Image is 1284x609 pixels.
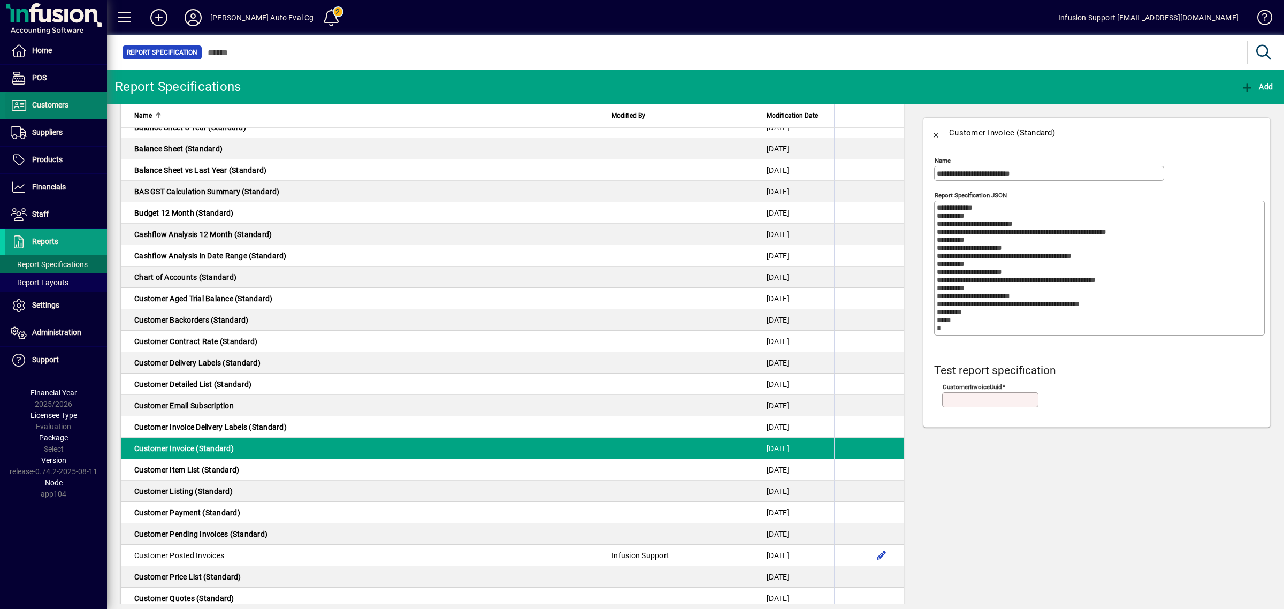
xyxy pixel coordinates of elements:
[134,444,234,453] span: Customer Invoice (Standard)
[760,245,834,267] td: [DATE]
[760,181,834,202] td: [DATE]
[32,46,52,55] span: Home
[935,157,951,164] mat-label: Name
[134,110,152,121] span: Name
[134,230,272,239] span: Cashflow Analysis 12 Month (Standard)
[32,210,49,218] span: Staff
[760,352,834,374] td: [DATE]
[32,328,81,337] span: Administration
[134,530,267,538] span: Customer Pending Invoices (Standard)
[134,252,287,260] span: Cashflow Analysis in Date Range (Standard)
[32,237,58,246] span: Reports
[760,309,834,331] td: [DATE]
[873,547,890,564] button: Edit
[760,159,834,181] td: [DATE]
[5,174,107,201] a: Financials
[41,456,66,465] span: Version
[134,380,251,389] span: Customer Detailed List (Standard)
[5,65,107,92] a: POS
[32,355,59,364] span: Support
[134,209,234,217] span: Budget 12 Month (Standard)
[134,187,280,196] span: BAS GST Calculation Summary (Standard)
[760,502,834,523] td: [DATE]
[210,9,314,26] div: [PERSON_NAME] Auto Eval Cg
[1238,77,1275,96] button: Add
[1249,2,1271,37] a: Knowledge Base
[934,364,1265,377] h4: Test report specification
[760,438,834,459] td: [DATE]
[134,294,273,303] span: Customer Aged Trial Balance (Standard)
[5,119,107,146] a: Suppliers
[134,594,234,603] span: Customer Quotes (Standard)
[32,73,47,82] span: POS
[767,110,818,121] span: Modification Date
[142,8,176,27] button: Add
[30,389,77,397] span: Financial Year
[760,416,834,438] td: [DATE]
[32,301,59,309] span: Settings
[767,110,828,121] div: Modification Date
[115,78,241,95] div: Report Specifications
[935,192,1007,199] mat-label: Report Specification JSON
[5,92,107,119] a: Customers
[134,110,598,121] div: Name
[760,566,834,588] td: [DATE]
[5,273,107,292] a: Report Layouts
[5,147,107,173] a: Products
[760,267,834,288] td: [DATE]
[11,260,88,269] span: Report Specifications
[32,128,63,136] span: Suppliers
[134,551,224,560] span: Customer Posted Invoices
[760,224,834,245] td: [DATE]
[134,359,261,367] span: Customer Delivery Labels (Standard)
[1241,82,1273,91] span: Add
[760,481,834,502] td: [DATE]
[134,423,287,431] span: Customer Invoice Delivery Labels (Standard)
[134,508,240,517] span: Customer Payment (Standard)
[612,110,645,121] span: Modified By
[5,347,107,374] a: Support
[5,255,107,273] a: Report Specifications
[134,316,249,324] span: Customer Backorders (Standard)
[30,411,77,420] span: Licensee Type
[5,292,107,319] a: Settings
[760,138,834,159] td: [DATE]
[134,573,241,581] span: Customer Price List (Standard)
[5,201,107,228] a: Staff
[39,433,68,442] span: Package
[760,588,834,609] td: [DATE]
[134,273,236,281] span: Chart of Accounts (Standard)
[760,288,834,309] td: [DATE]
[923,120,949,146] button: Back
[176,8,210,27] button: Profile
[760,523,834,545] td: [DATE]
[760,459,834,481] td: [DATE]
[32,182,66,191] span: Financials
[134,166,266,174] span: Balance Sheet vs Last Year (Standard)
[127,47,197,58] span: Report Specification
[134,123,246,132] span: Balance Sheet 3 Year (Standard)
[134,337,257,346] span: Customer Contract Rate (Standard)
[760,395,834,416] td: [DATE]
[5,37,107,64] a: Home
[1058,9,1239,26] div: Infusion Support [EMAIL_ADDRESS][DOMAIN_NAME]
[612,551,669,560] span: Infusion Support
[45,478,63,487] span: Node
[760,331,834,352] td: [DATE]
[134,466,239,474] span: Customer Item List (Standard)
[32,155,63,164] span: Products
[943,383,1002,391] mat-label: customerInvoiceUuid
[134,401,234,410] span: Customer Email Subscription
[32,101,68,109] span: Customers
[760,374,834,395] td: [DATE]
[134,487,233,496] span: Customer Listing (Standard)
[949,124,1055,141] div: Customer Invoice (Standard)
[134,144,223,153] span: Balance Sheet (Standard)
[11,278,68,287] span: Report Layouts
[760,545,834,566] td: [DATE]
[5,319,107,346] a: Administration
[760,202,834,224] td: [DATE]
